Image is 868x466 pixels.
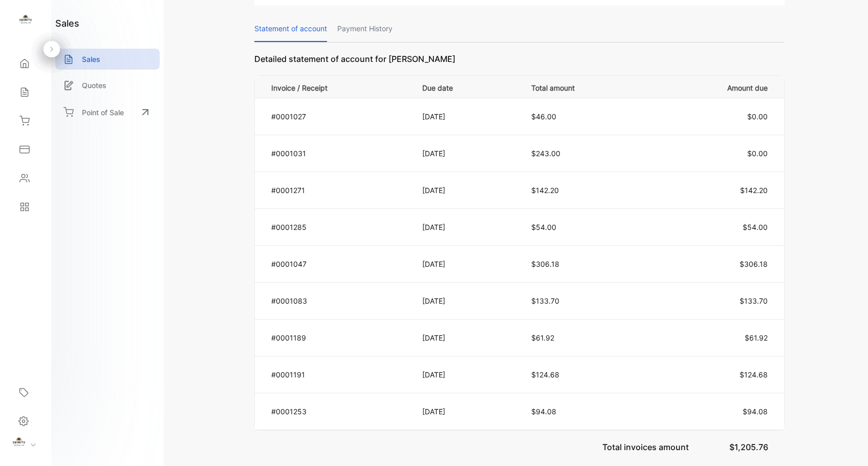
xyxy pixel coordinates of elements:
img: logo [18,13,33,29]
span: $54.00 [531,223,556,231]
h1: sales [55,16,79,30]
span: $94.08 [743,407,768,416]
p: [DATE] [422,185,510,196]
span: $243.00 [531,149,560,158]
span: $142.20 [740,186,768,195]
p: #0001083 [271,295,409,306]
span: $61.92 [531,333,554,342]
p: [DATE] [422,295,510,306]
p: Total invoices amount [602,431,689,453]
span: $0.00 [747,149,768,158]
a: Sales [55,49,160,70]
span: $306.18 [740,260,768,268]
span: $61.92 [745,333,768,342]
p: #0001027 [271,111,409,122]
p: Payment History [337,16,393,42]
p: Statement of account [254,16,327,42]
span: $124.68 [531,370,559,379]
img: profile [11,436,27,451]
p: Detailed statement of account for [PERSON_NAME] [254,53,784,75]
p: Sales [82,54,100,65]
a: Quotes [55,75,160,96]
p: #0001047 [271,259,409,269]
p: [DATE] [422,148,510,159]
p: Quotes [82,80,106,91]
p: Amount due [659,80,767,93]
button: Open LiveChat chat widget [8,4,39,35]
p: Total amount [531,80,646,93]
p: #0001189 [271,332,409,343]
p: [DATE] [422,111,510,122]
a: Point of Sale [55,101,160,123]
p: [DATE] [422,406,510,417]
p: #0001191 [271,369,409,380]
p: #0001031 [271,148,409,159]
span: $0.00 [747,112,768,121]
p: #0001285 [271,222,409,232]
span: $46.00 [531,112,556,121]
p: #0001253 [271,406,409,417]
p: Invoice / Receipt [271,80,409,93]
span: $133.70 [740,296,768,305]
p: [DATE] [422,369,510,380]
span: $142.20 [531,186,559,195]
p: #0001271 [271,185,409,196]
span: $133.70 [531,296,559,305]
span: $306.18 [531,260,559,268]
p: [DATE] [422,222,510,232]
span: $94.08 [531,407,556,416]
p: Point of Sale [82,107,124,118]
p: [DATE] [422,332,510,343]
p: Due date [422,80,510,93]
span: $54.00 [743,223,768,231]
p: [DATE] [422,259,510,269]
span: $124.68 [740,370,768,379]
span: $1,205.76 [729,442,768,452]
